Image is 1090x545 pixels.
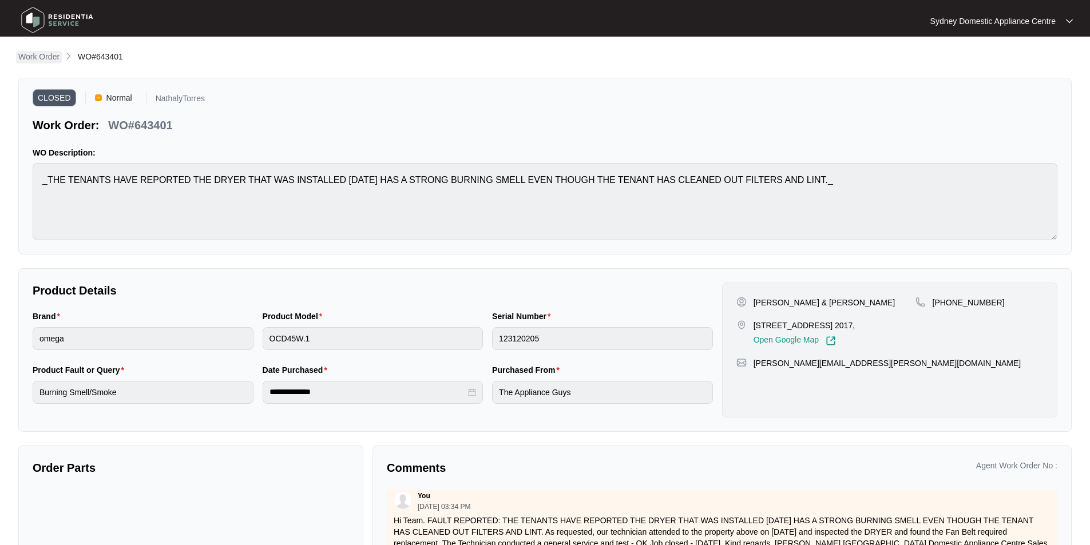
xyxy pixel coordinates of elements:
p: [PERSON_NAME][EMAIL_ADDRESS][PERSON_NAME][DOMAIN_NAME] [754,357,1021,369]
label: Purchased From [492,364,564,376]
input: Serial Number [492,327,713,350]
p: WO#643401 [108,117,172,133]
p: Product Details [33,283,713,299]
input: Product Model [263,327,483,350]
img: residentia service logo [17,3,97,37]
p: [DATE] 03:34 PM [418,503,470,510]
label: Product Fault or Query [33,364,129,376]
p: NathalyTorres [156,94,205,106]
p: Order Parts [33,460,349,476]
p: Work Order: [33,117,99,133]
input: Brand [33,327,253,350]
img: user.svg [394,492,411,509]
label: Product Model [263,311,327,322]
img: Link-External [826,336,836,346]
p: Comments [387,460,714,476]
img: map-pin [736,357,747,368]
p: Agent Work Order No : [976,460,1057,471]
label: Serial Number [492,311,555,322]
label: Date Purchased [263,364,332,376]
p: Sydney Domestic Appliance Centre [930,15,1056,27]
input: Product Fault or Query [33,381,253,404]
img: user-pin [736,297,747,307]
a: Open Google Map [754,336,836,346]
img: dropdown arrow [1066,18,1073,24]
img: map-pin [915,297,926,307]
img: Vercel Logo [95,94,102,101]
textarea: _THE TENANTS HAVE REPORTED THE DRYER THAT WAS INSTALLED [DATE] HAS A STRONG BURNING SMELL EVEN TH... [33,163,1057,240]
p: [PERSON_NAME] & [PERSON_NAME] [754,297,895,308]
img: map-pin [736,320,747,330]
p: You [418,491,430,500]
label: Brand [33,311,65,322]
p: Work Order [18,51,60,62]
input: Purchased From [492,381,713,404]
a: Work Order [16,51,62,63]
img: chevron-right [64,51,73,61]
p: [PHONE_NUMBER] [933,297,1005,308]
input: Date Purchased [269,386,466,398]
p: WO Description: [33,147,1057,158]
span: CLOSED [33,89,76,106]
span: WO#643401 [78,52,123,61]
span: Normal [102,89,137,106]
p: [STREET_ADDRESS] 2017, [754,320,855,331]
